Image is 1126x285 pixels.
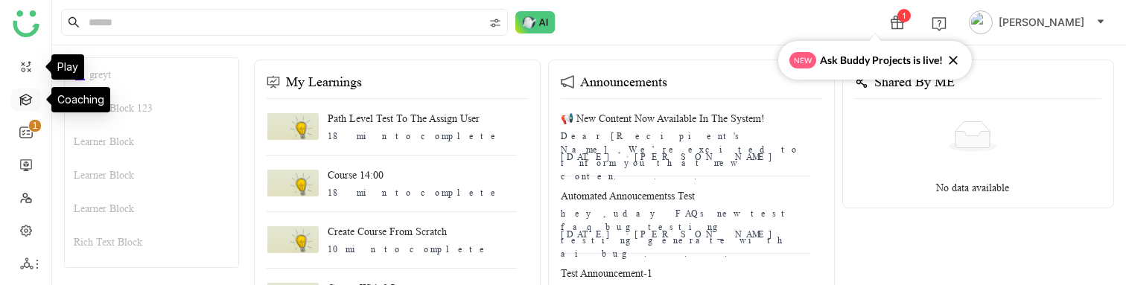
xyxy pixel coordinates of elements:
[328,186,502,199] div: 18 min to complete
[51,87,110,112] div: Coaching
[561,228,620,241] div: [DATE]
[29,120,41,132] nz-badge-sup: 1
[65,192,238,225] div: Learner Block
[328,224,491,240] div: Create course from scratch
[874,71,955,92] div: Shared By ME
[580,71,667,92] div: Announcements
[897,9,911,22] div: 1
[515,11,556,33] img: ask-buddy-normal.svg
[328,243,491,256] div: 10 min to complete
[820,52,943,68] span: Ask Buddy Projects is live!
[32,118,38,133] p: 1
[65,158,238,192] div: Learner Block
[561,207,811,260] div: hey , uday FAQs new test faq bug testing testing generate with ai bug ...
[789,52,816,68] span: new
[561,111,765,127] div: 📢 New Content Now Available in the System!
[328,167,502,183] div: course 14:00
[561,150,620,164] div: [DATE]
[969,10,993,34] img: avatar
[286,71,362,92] div: My Learnings
[13,10,39,37] img: logo
[328,129,502,143] div: 18 min to complete
[65,225,238,259] div: Rich Text Block
[561,129,811,183] div: Dear [Recipient's Name], We’re excited to inform you that new conten...
[65,125,238,158] div: Learner Block
[328,111,502,127] div: path level test to the assign user
[999,14,1084,31] span: [PERSON_NAME]
[634,150,783,164] div: [PERSON_NAME]
[561,188,695,204] div: Automated annoucementss test
[489,17,501,29] img: search-type.svg
[65,92,238,125] div: Learner Block 123
[634,228,783,241] div: [PERSON_NAME]
[561,266,652,281] div: Test Announcement-1
[966,10,1108,34] button: [PERSON_NAME]
[65,58,238,92] div: 🙋‍♀️ greyt
[932,16,947,31] img: help.svg
[936,179,1009,196] p: No data available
